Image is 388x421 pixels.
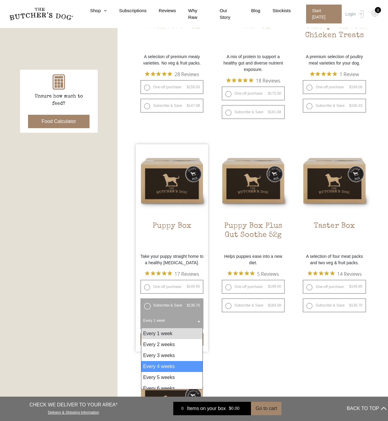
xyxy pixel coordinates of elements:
span: $ [268,110,270,114]
li: Every 5 weeks [141,372,203,383]
button: Rated 4.9 out of 5 stars from 18 reviews. Jump to reviews. [226,76,280,85]
span: $ [268,303,270,307]
bdi: 138.70 [349,303,362,307]
span: 18 Reviews [256,76,280,85]
label: One-off purchase [222,280,285,294]
label: One-off purchase [140,280,203,294]
bdi: 199.00 [268,284,281,289]
button: Rated 4.8 out of 5 stars from 5 reviews. Jump to reviews. [228,269,279,278]
a: Puppy BoxPuppy Box [136,144,208,250]
img: Puppy Box Plus Gut Soothe 52g [217,144,289,216]
span: $ [349,85,351,89]
p: A selection of four meat packs and two veg & fruit packs. [298,253,370,266]
a: Login [344,5,364,23]
p: A selection of premium meaty varieties. No veg & fruit packs. [136,54,208,66]
a: Reviews [146,7,176,14]
bdi: 159.00 [187,85,200,89]
span: 1 Review [340,69,359,79]
li: Every 3 weeks [141,350,203,361]
li: Every 6 weeks [141,383,203,394]
span: 28 Reviews [175,69,199,79]
p: Take your puppy straight home to a healthy [MEDICAL_DATA]. [136,253,208,266]
label: Subscribe & Save [140,99,203,113]
label: Subscribe & Save [303,298,366,312]
img: TBD_Cart-Empty.png [371,9,379,17]
label: Subscribe & Save [222,298,285,312]
p: CHECK WE DELIVER TO YOUR AREA* [30,401,118,409]
button: Rated 4.9 out of 5 stars from 28 reviews. Jump to reviews. [145,69,199,79]
span: $ [229,406,231,411]
bdi: 138.70 [187,303,200,307]
img: Taster Box [298,144,370,216]
label: One-off purchase [140,80,203,94]
div: 0 [375,7,381,13]
button: BACK TO TOP [347,401,386,416]
p: Unsure how much to feed? [28,93,89,107]
label: Subscribe & Save [222,105,285,119]
bdi: 149.95 [349,284,362,289]
a: Our Story [207,7,239,21]
a: Why Raw [176,7,207,21]
bdi: 149.95 [187,284,200,289]
span: Every 1 week [142,314,202,328]
button: Rated 5 out of 5 stars from 17 reviews. Jump to reviews. [145,269,199,278]
div: 0 [178,405,187,412]
label: One-off purchase [222,86,285,100]
span: $ [349,284,351,289]
bdi: 0.00 [229,406,239,411]
label: One-off purchase [303,80,366,94]
span: $ [349,103,351,108]
span: $ [187,303,189,307]
a: Taster BoxTaster Box [298,144,370,250]
a: Shop [78,7,107,14]
li: Every 2 weeks [141,339,203,350]
span: $ [187,284,189,289]
bdi: 169.00 [349,85,362,89]
h2: Puppy Box Plus Gut Soothe 52g [217,222,289,250]
button: Rated 5 out of 5 stars from 1 reviews. Jump to reviews. [310,69,359,79]
span: $ [349,303,351,307]
button: Add item [140,333,203,346]
h2: Carnivore Box [136,22,208,51]
span: $ [268,284,270,289]
bdi: 147.08 [187,103,200,108]
label: Subscribe & Save [140,298,203,312]
a: 0 Items on your box $0.00 [173,402,251,415]
span: 14 Reviews [337,269,362,278]
bdi: 161.88 [268,110,281,114]
h2: Taster Box [298,222,370,250]
span: 5 Reviews [257,269,279,278]
button: Rated 4.9 out of 5 stars from 14 reviews. Jump to reviews. [308,269,362,278]
span: $ [187,103,189,108]
h2: Puppy Box [136,222,208,250]
h2: Farm Box [217,22,289,51]
a: Stockists [260,7,291,14]
p: Helps puppies ease into a new diet. [217,253,289,266]
a: Delivery & Shipping Information [48,409,99,415]
bdi: 184.08 [268,303,281,307]
p: A premium selection of poultry meal varieties for your dog. [298,54,370,66]
span: Start [DATE] [306,5,342,23]
a: Blog [239,7,260,14]
span: $ [268,91,270,96]
li: Every 1 week [141,328,203,339]
p: A mix of protein to support a healthy gut and diverse nutrient exposure. [217,54,289,73]
a: Puppy Box Plus Gut Soothe 52gPuppy Box Plus Gut Soothe 52g [217,144,289,250]
button: Food Calculator [28,115,90,128]
label: Subscribe & Save [303,99,366,113]
span: 17 Reviews [175,269,199,278]
h2: Poultry Box with Chicken Treats [298,22,370,51]
bdi: 156.33 [349,103,362,108]
img: Puppy Box [136,144,208,216]
a: Subscriptions [107,7,146,14]
li: Every 4 weeks [141,361,203,372]
span: Items on your box [187,405,226,412]
button: Go to cart [251,402,281,415]
a: Start [DATE] [300,5,344,23]
bdi: 175.00 [268,91,281,96]
span: $ [187,85,189,89]
label: One-off purchase [303,280,366,294]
